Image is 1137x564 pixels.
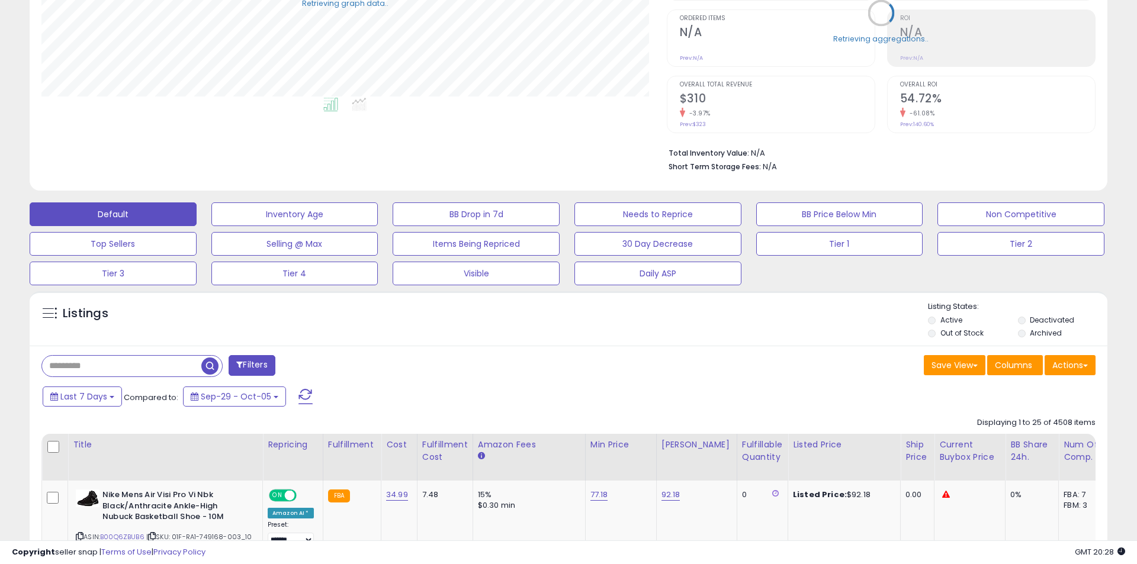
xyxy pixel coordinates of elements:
[211,202,378,226] button: Inventory Age
[30,262,197,285] button: Tier 3
[756,232,923,256] button: Tier 1
[574,202,741,226] button: Needs to Reprice
[211,262,378,285] button: Tier 4
[393,262,560,285] button: Visible
[30,202,197,226] button: Default
[12,547,205,558] div: seller snap | |
[211,232,378,256] button: Selling @ Max
[12,546,55,557] strong: Copyright
[937,202,1104,226] button: Non Competitive
[574,232,741,256] button: 30 Day Decrease
[937,232,1104,256] button: Tier 2
[393,232,560,256] button: Items Being Repriced
[574,262,741,285] button: Daily ASP
[756,202,923,226] button: BB Price Below Min
[833,33,929,44] div: Retrieving aggregations..
[30,232,197,256] button: Top Sellers
[393,202,560,226] button: BB Drop in 7d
